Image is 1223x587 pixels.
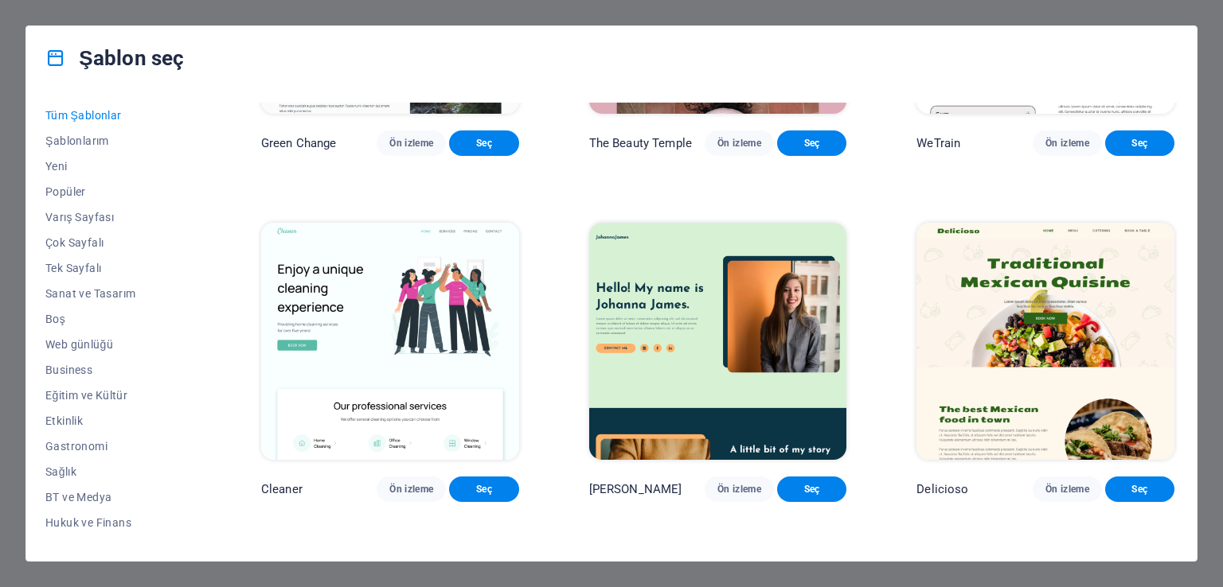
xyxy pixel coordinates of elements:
[449,476,518,502] button: Seç
[45,211,191,224] span: Varış Sayfası
[45,484,191,510] button: BT ve Medya
[45,154,191,179] button: Yeni
[45,338,191,351] span: Web günlüğü
[45,389,191,402] span: Eğitim ve Kültür
[1118,483,1162,496] span: Seç
[389,483,433,496] span: Ön izleme
[45,363,191,376] span: Business
[45,287,191,300] span: Sanat ve Tasarım
[589,481,682,497] p: [PERSON_NAME]
[45,332,191,357] button: Web günlüğü
[1033,476,1102,502] button: Ön izleme
[45,408,191,433] button: Etkinlik
[45,459,191,484] button: Sağlık
[389,137,433,150] span: Ön izleme
[790,137,834,150] span: Seç
[45,281,191,306] button: Sanat ve Tasarım
[45,357,191,383] button: Business
[45,109,191,122] span: Tüm Şablonlar
[45,103,191,128] button: Tüm Şablonlar
[45,255,191,281] button: Tek Sayfalı
[45,414,191,427] span: Etkinlik
[45,516,191,529] span: Hukuk ve Finans
[717,483,761,496] span: Ön izleme
[45,45,184,71] h4: Şablon seç
[1033,130,1102,156] button: Ön izleme
[45,204,191,230] button: Varış Sayfası
[45,491,191,503] span: BT ve Medya
[777,476,846,502] button: Seç
[1105,476,1174,502] button: Seç
[1105,130,1174,156] button: Seç
[45,440,191,453] span: Gastronomi
[261,481,303,497] p: Cleaner
[45,128,191,154] button: Şablonlarım
[777,130,846,156] button: Seç
[717,137,761,150] span: Ön izleme
[916,135,960,151] p: WeTrain
[705,476,774,502] button: Ön izleme
[1118,137,1162,150] span: Seç
[1045,137,1089,150] span: Ön izleme
[45,510,191,535] button: Hukuk ve Finans
[261,135,337,151] p: Green Change
[45,230,191,255] button: Çok Sayfalı
[45,465,191,478] span: Sağlık
[449,130,518,156] button: Seç
[45,185,191,198] span: Popüler
[45,236,191,249] span: Çok Sayfalı
[45,433,191,459] button: Gastronomi
[705,130,774,156] button: Ön izleme
[377,476,446,502] button: Ön izleme
[45,262,191,274] span: Tek Sayfalı
[45,383,191,408] button: Eğitim ve Kültür
[462,483,506,496] span: Seç
[916,223,1174,460] img: Delicioso
[377,130,446,156] button: Ön izleme
[589,223,847,460] img: Johanna James
[261,223,519,460] img: Cleaner
[45,179,191,204] button: Popüler
[462,137,506,150] span: Seç
[45,535,191,561] button: [PERSON_NAME] Gütmeyen
[45,134,191,147] span: Şablonlarım
[1045,483,1089,496] span: Ön izleme
[45,306,191,332] button: Boş
[790,483,834,496] span: Seç
[916,481,968,497] p: Delicioso
[45,160,191,173] span: Yeni
[45,313,191,325] span: Boş
[589,135,692,151] p: The Beauty Temple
